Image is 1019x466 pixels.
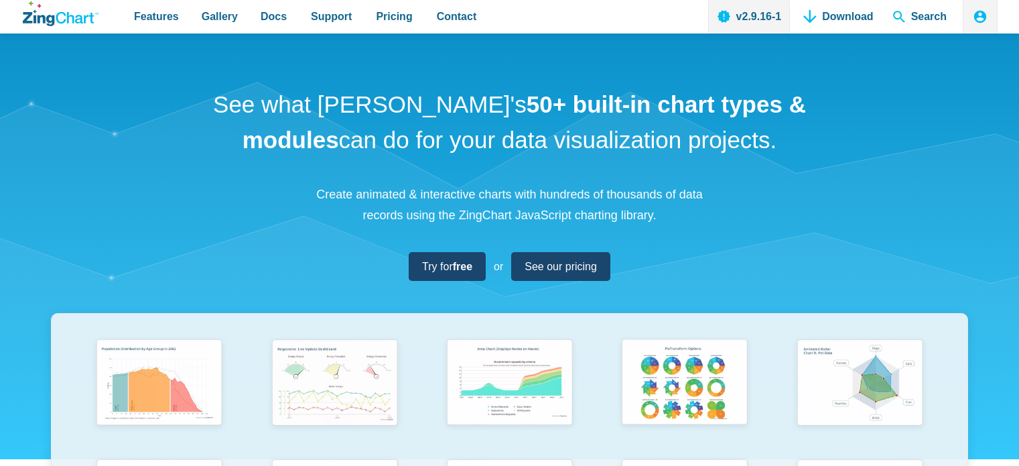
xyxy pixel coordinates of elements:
strong: free [453,261,472,272]
a: Try forfree [409,252,486,281]
span: Support [311,7,352,25]
span: Pricing [376,7,412,25]
span: Features [134,7,179,25]
p: Create animated & interactive charts with hundreds of thousands of data records using the ZingCha... [309,184,711,225]
a: Pie Transform Options [597,334,772,454]
span: Gallery [202,7,238,25]
span: Contact [437,7,477,25]
img: Population Distribution by Age Group in 2052 [89,334,229,434]
a: ZingChart Logo. Click to return to the homepage [23,1,98,26]
span: Docs [261,7,287,25]
a: Animated Radar Chart ft. Pet Data [772,334,947,454]
a: Population Distribution by Age Group in 2052 [72,334,247,454]
a: See our pricing [511,252,610,281]
span: Try for [422,257,472,276]
strong: 50+ built-in chart types & modules [243,91,806,153]
a: Responsive Live Update Dashboard [247,334,421,454]
span: or [494,257,503,276]
img: Animated Radar Chart ft. Pet Data [790,334,930,434]
img: Area Chart (Displays Nodes on Hover) [439,334,580,434]
img: Responsive Live Update Dashboard [265,334,405,434]
h1: See what [PERSON_NAME]'s can do for your data visualization projects. [208,87,811,158]
img: Pie Transform Options [614,334,754,434]
span: See our pricing [525,257,597,276]
a: Area Chart (Displays Nodes on Hover) [422,334,597,454]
